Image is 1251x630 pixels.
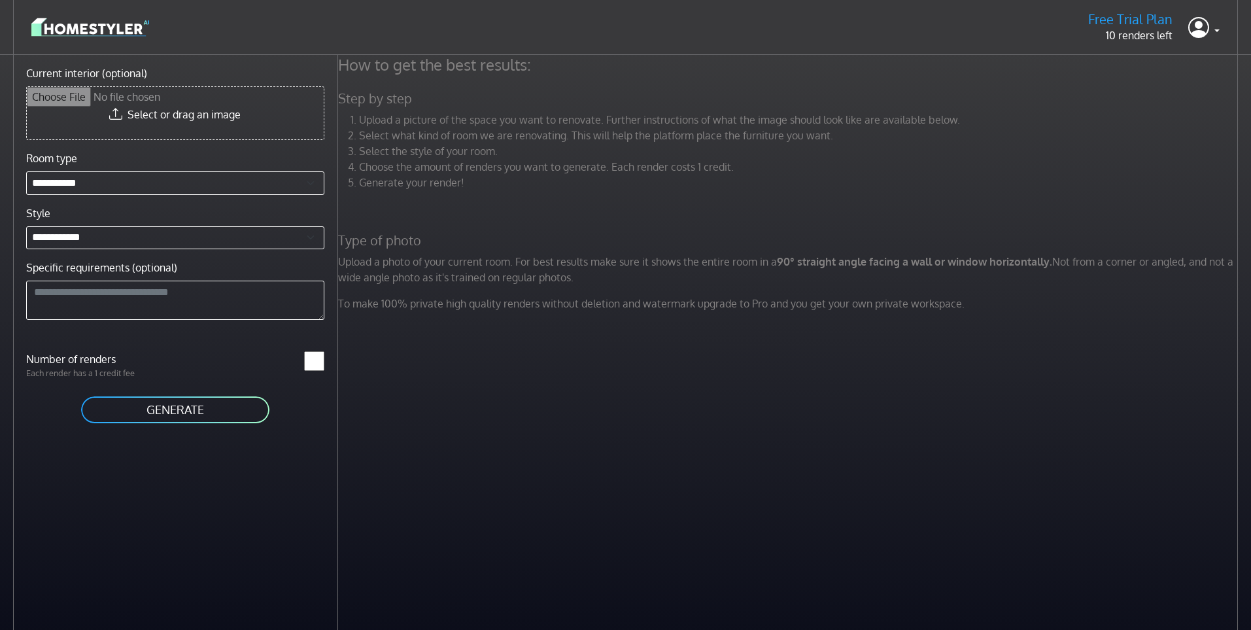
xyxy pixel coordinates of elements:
h5: Type of photo [330,232,1250,249]
button: GENERATE [80,395,271,425]
li: Choose the amount of renders you want to generate. Each render costs 1 credit. [359,159,1242,175]
p: To make 100% private high quality renders without deletion and watermark upgrade to Pro and you g... [330,296,1250,311]
p: Upload a photo of your current room. For best results make sure it shows the entire room in a Not... [330,254,1250,285]
li: Generate your render! [359,175,1242,190]
li: Upload a picture of the space you want to renovate. Further instructions of what the image should... [359,112,1242,128]
li: Select what kind of room we are renovating. This will help the platform place the furniture you w... [359,128,1242,143]
label: Current interior (optional) [26,65,147,81]
label: Room type [26,150,77,166]
label: Number of renders [18,351,175,367]
h4: How to get the best results: [330,55,1250,75]
img: logo-3de290ba35641baa71223ecac5eacb59cb85b4c7fdf211dc9aaecaaee71ea2f8.svg [31,16,149,39]
label: Specific requirements (optional) [26,260,177,275]
h5: Free Trial Plan [1088,11,1173,27]
strong: 90° straight angle facing a wall or window horizontally. [777,255,1052,268]
li: Select the style of your room. [359,143,1242,159]
h5: Step by step [330,90,1250,107]
p: 10 renders left [1088,27,1173,43]
label: Style [26,205,50,221]
p: Each render has a 1 credit fee [18,367,175,379]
